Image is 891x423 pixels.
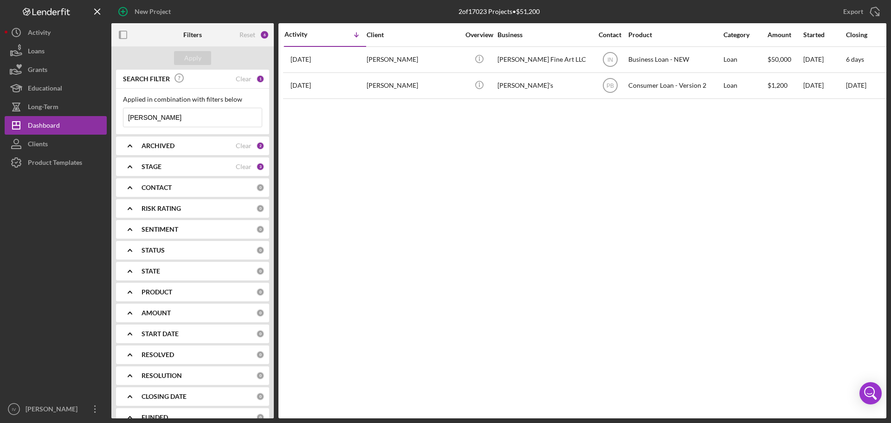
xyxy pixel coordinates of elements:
div: 0 [256,225,265,234]
b: START DATE [142,330,179,338]
div: Loan [723,73,767,98]
div: Apply [184,51,201,65]
b: FUNDED [142,414,168,421]
time: 2024-04-02 23:24 [291,82,311,89]
b: STAGE [142,163,161,170]
div: 0 [256,309,265,317]
div: 0 [256,413,265,422]
div: $50,000 [768,47,802,72]
button: IV[PERSON_NAME] [5,400,107,418]
div: 0 [256,351,265,359]
div: 0 [256,204,265,213]
div: Export [843,2,863,21]
button: Loans [5,42,107,60]
div: Business [497,31,590,39]
div: [DATE] [803,47,845,72]
div: Client [367,31,459,39]
div: Activity [284,31,325,38]
div: Product [628,31,721,39]
div: 0 [256,267,265,275]
b: RESOLVED [142,351,174,358]
time: 6 days [846,55,864,63]
b: ARCHIVED [142,142,174,150]
b: STATE [142,267,160,275]
div: Consumer Loan - Version 2 [628,73,721,98]
div: Open Intercom Messenger [859,382,882,404]
button: Activity [5,23,107,42]
button: Export [834,2,886,21]
div: Grants [28,60,47,81]
div: Contact [593,31,627,39]
text: IV [12,407,16,412]
b: CONTACT [142,184,172,191]
b: CLOSING DATE [142,393,187,400]
time: [DATE] [846,81,866,89]
b: RESOLUTION [142,372,182,379]
b: STATUS [142,247,165,254]
div: 0 [256,392,265,401]
div: Clients [28,135,48,156]
text: IN [607,57,613,63]
div: Long-Term [28,98,58,118]
div: Product Templates [28,153,82,174]
time: 2025-07-28 14:16 [291,56,311,63]
div: Amount [768,31,802,39]
div: Clear [236,163,252,170]
div: 0 [256,371,265,380]
div: Clear [236,142,252,150]
div: 2 [256,142,265,150]
div: Loan [723,47,767,72]
div: Reset [239,31,255,39]
div: Business Loan - NEW [628,47,721,72]
div: 6 [260,30,269,39]
b: AMOUNT [142,309,171,317]
button: Grants [5,60,107,79]
b: SEARCH FILTER [123,75,170,83]
div: 2 of 17023 Projects • $51,200 [458,8,540,15]
div: 1 [256,75,265,83]
div: Category [723,31,767,39]
div: Clear [236,75,252,83]
div: Loans [28,42,45,63]
div: New Project [135,2,171,21]
button: Apply [174,51,211,65]
button: Long-Term [5,98,107,116]
button: Product Templates [5,153,107,172]
div: 3 [256,163,265,171]
div: 0 [256,330,265,338]
button: Clients [5,135,107,153]
b: PRODUCT [142,288,172,296]
div: Applied in combination with filters below [123,96,262,103]
text: PB [606,83,613,89]
div: [PERSON_NAME] [23,400,84,421]
div: 0 [256,288,265,296]
div: Educational [28,79,62,100]
div: [PERSON_NAME] [367,47,459,72]
div: Dashboard [28,116,60,137]
button: New Project [111,2,180,21]
div: 0 [256,246,265,254]
b: RISK RATING [142,205,181,212]
div: 0 [256,183,265,192]
div: Started [803,31,845,39]
div: Overview [462,31,497,39]
div: [PERSON_NAME] Fine Art LLC [497,47,590,72]
button: Educational [5,79,107,98]
b: SENTIMENT [142,226,178,233]
div: [DATE] [803,73,845,98]
div: [PERSON_NAME] [367,73,459,98]
b: Filters [183,31,202,39]
div: $1,200 [768,73,802,98]
div: Activity [28,23,51,44]
button: Dashboard [5,116,107,135]
div: [PERSON_NAME]'s [497,73,590,98]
